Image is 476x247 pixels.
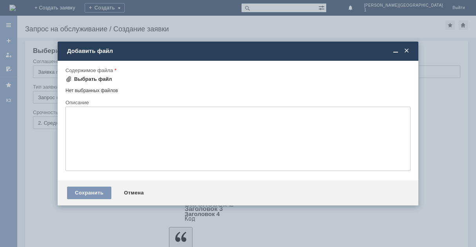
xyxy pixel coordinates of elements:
div: Пшу удалить отложенный чек за 13.10. 25г Файл во вложении [3,3,114,16]
div: Выбрать файл [74,76,112,82]
div: Добавить файл [67,47,411,54]
div: Содержимое файла [65,68,409,73]
span: Свернуть (Ctrl + M) [392,47,400,54]
div: Нет выбранных файлов [65,85,411,94]
span: Закрыть [403,47,411,54]
div: Описание [65,100,409,105]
